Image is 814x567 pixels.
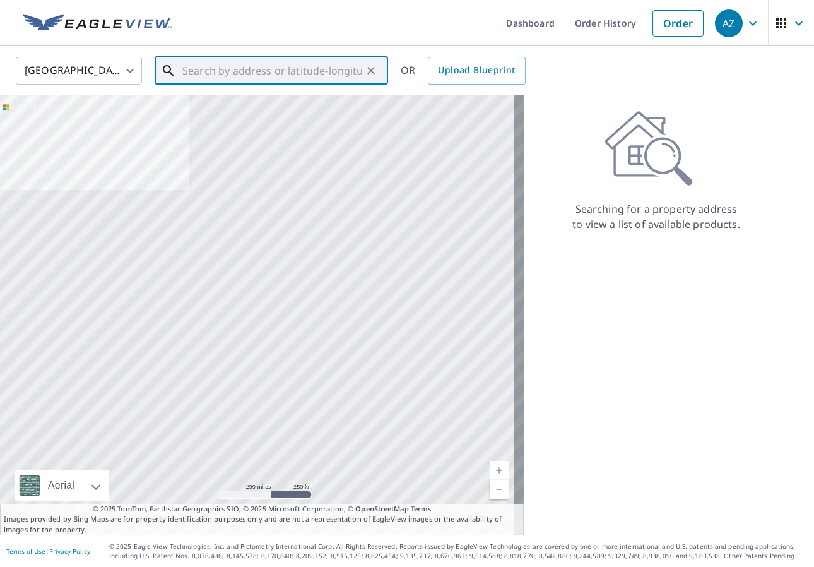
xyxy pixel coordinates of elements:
a: Current Level 5, Zoom Out [490,480,509,499]
div: Aerial [15,470,109,501]
span: Upload Blueprint [438,63,515,78]
button: Clear [362,62,380,80]
p: | [6,547,90,555]
a: Current Level 5, Zoom In [490,461,509,480]
div: AZ [715,9,743,37]
a: Terms of Use [6,547,45,556]
a: Terms [411,504,432,513]
a: Privacy Policy [49,547,90,556]
a: Upload Blueprint [428,57,525,85]
span: © 2025 TomTom, Earthstar Geographics SIO, © 2025 Microsoft Corporation, © [93,504,432,515]
img: EV Logo [23,14,172,33]
a: OpenStreetMap [355,504,408,513]
p: © 2025 Eagle View Technologies, Inc. and Pictometry International Corp. All Rights Reserved. Repo... [109,542,808,561]
div: [GEOGRAPHIC_DATA] [16,53,142,88]
p: Searching for a property address to view a list of available products. [572,201,741,232]
div: OR [401,57,526,85]
input: Search by address or latitude-longitude [182,53,362,88]
a: Order [652,10,704,37]
div: Aerial [44,470,78,501]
